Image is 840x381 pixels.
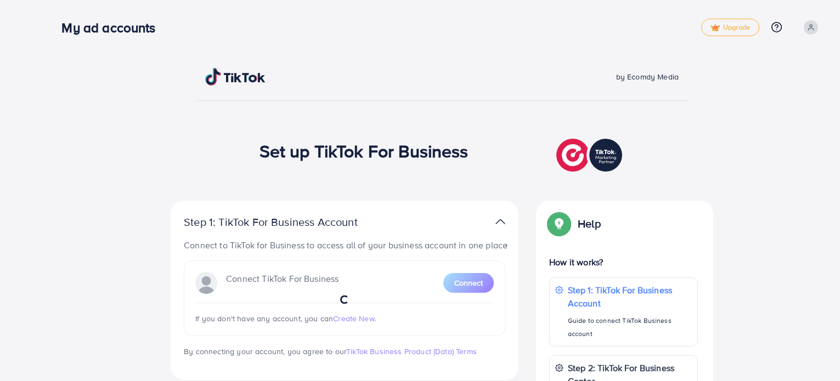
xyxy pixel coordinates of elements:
[549,255,698,269] p: How it works?
[184,215,392,229] p: Step 1: TikTok For Business Account
[711,24,720,32] img: tick
[568,314,692,340] p: Guide to connect TikTok Business account
[578,217,601,230] p: Help
[205,68,266,86] img: TikTok
[556,136,625,174] img: TikTok partner
[549,214,569,234] img: Popup guide
[616,71,679,82] span: by Ecomdy Media
[701,19,759,36] a: tickUpgrade
[568,283,692,310] p: Step 1: TikTok For Business Account
[61,20,164,36] h3: My ad accounts
[495,214,505,230] img: TikTok partner
[260,140,469,161] h1: Set up TikTok For Business
[711,24,750,32] span: Upgrade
